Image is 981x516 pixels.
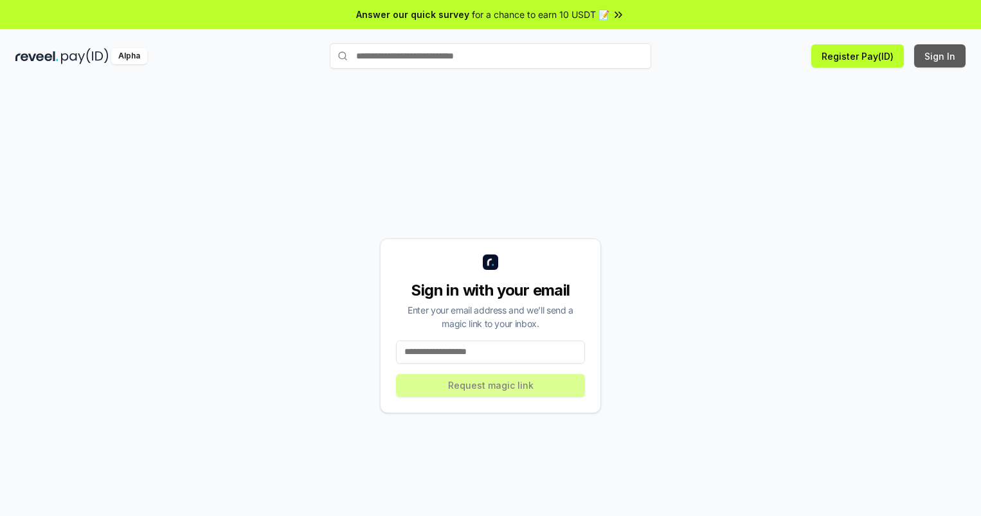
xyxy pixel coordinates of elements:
[111,48,147,64] div: Alpha
[396,280,585,301] div: Sign in with your email
[472,8,609,21] span: for a chance to earn 10 USDT 📝
[914,44,966,67] button: Sign In
[356,8,469,21] span: Answer our quick survey
[15,48,59,64] img: reveel_dark
[811,44,904,67] button: Register Pay(ID)
[483,254,498,270] img: logo_small
[396,303,585,330] div: Enter your email address and we’ll send a magic link to your inbox.
[61,48,109,64] img: pay_id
